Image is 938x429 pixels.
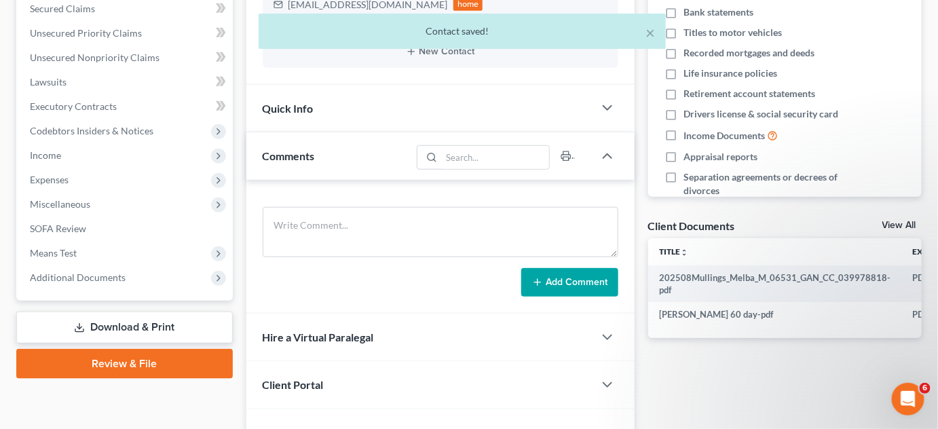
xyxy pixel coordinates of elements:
span: Comments [263,149,315,162]
span: Income Documents [683,129,765,143]
i: unfold_more [680,248,688,257]
span: Codebtors Insiders & Notices [30,125,153,136]
span: Income [30,149,61,161]
span: Miscellaneous [30,198,90,210]
span: Expenses [30,174,69,185]
input: Search... [441,146,549,169]
a: Download & Print [16,312,233,343]
span: Client Portal [263,378,324,391]
span: Retirement account statements [683,87,815,100]
span: Drivers license & social security card [683,107,838,121]
span: Executory Contracts [30,100,117,112]
span: Bank statements [683,5,753,19]
span: Hire a Virtual Paralegal [263,331,374,343]
a: Lawsuits [19,70,233,94]
div: Client Documents [648,219,735,233]
span: Lawsuits [30,76,67,88]
span: 6 [920,383,931,394]
a: View All [882,221,916,230]
span: Quick Info [263,102,314,115]
a: Unsecured Nonpriority Claims [19,45,233,70]
td: 202508Mullings_Melba_M_06531_GAN_CC_039978818-pdf [648,265,901,303]
span: Means Test [30,247,77,259]
iframe: Intercom live chat [892,383,924,415]
a: Titleunfold_more [659,246,688,257]
td: [PERSON_NAME] 60 day-pdf [648,302,901,327]
button: × [645,24,655,41]
span: SOFA Review [30,223,86,234]
a: Review & File [16,349,233,379]
button: New Contact [274,46,607,57]
span: Appraisal reports [683,150,757,164]
button: Add Comment [521,268,618,297]
a: Executory Contracts [19,94,233,119]
div: Contact saved! [269,24,655,38]
span: Secured Claims [30,3,95,14]
span: Additional Documents [30,272,126,283]
span: Unsecured Nonpriority Claims [30,52,160,63]
span: Life insurance policies [683,67,777,80]
span: Separation agreements or decrees of divorces [683,170,842,198]
a: SOFA Review [19,217,233,241]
